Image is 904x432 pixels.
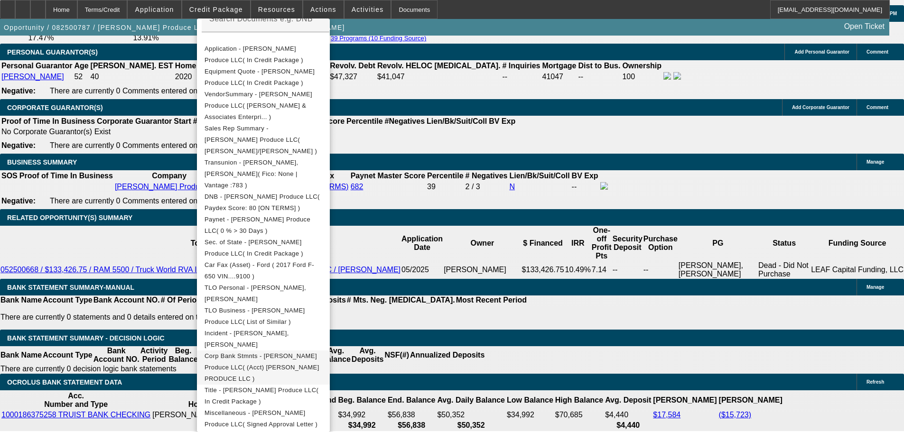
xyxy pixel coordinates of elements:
[205,284,306,303] span: TLO Personal - [PERSON_NAME], [PERSON_NAME]
[205,216,310,234] span: Paynet - [PERSON_NAME] Produce LLC( 0 % > 30 Days )
[197,385,330,407] button: Title - Reyna Produce LLC( In Credit Package )
[197,43,330,66] button: Application - Reyna Produce LLC( In Credit Package )
[205,68,315,86] span: Equipment Quote - [PERSON_NAME] Produce LLC( In Credit Package )
[205,386,318,405] span: Title - [PERSON_NAME] Produce LLC( In Credit Package )
[205,239,303,257] span: Sec. of State - [PERSON_NAME] Produce LLC( In Credit Package )
[197,89,330,123] button: VendorSummary - Reyna Produce LLC( Davis & Associates Enterpri... )
[197,123,330,157] button: Sales Rep Summary - Reyna Produce LLC( Rahlfs, Thomas/Finer, Yinnon )
[197,237,330,259] button: Sec. of State - Reyna Produce LLC( In Credit Package )
[205,159,298,189] span: Transunion - [PERSON_NAME], [PERSON_NAME]( Fico: None | Vantage :783 )
[205,45,303,64] span: Application - [PERSON_NAME] Produce LLC( In Credit Package )
[197,350,330,385] button: Corp Bank Stmnts - Reyna Produce LLC( (Acct) REYNA PRODUCE LLC )
[197,282,330,305] button: TLO Personal - Sifuentes Reyna, Clemente
[197,305,330,328] button: TLO Business - Reyna Produce LLC( List of Similar )
[205,330,289,348] span: Incident - [PERSON_NAME], [PERSON_NAME]
[209,15,313,23] mat-label: Search Documents e.g. DNB
[205,409,317,428] span: Miscellaneous - [PERSON_NAME] Produce LLC( Signed Approval Letter )
[197,259,330,282] button: Car Fax (Asset) - Ford ( 2017 Ford F-650 VIN....9100 )
[197,214,330,237] button: Paynet - Reyna Produce LLC( 0 % > 30 Days )
[205,307,305,325] span: TLO Business - [PERSON_NAME] Produce LLC( List of Similar )
[205,261,314,280] span: Car Fax (Asset) - Ford ( 2017 Ford F-650 VIN....9100 )
[205,193,320,211] span: DNB - [PERSON_NAME] Produce LLC( Paydex Score: 80 [ON TERMS] )
[205,352,319,382] span: Corp Bank Stmnts - [PERSON_NAME] Produce LLC( (Acct) [PERSON_NAME] PRODUCE LLC )
[205,125,317,155] span: Sales Rep Summary - [PERSON_NAME] Produce LLC( [PERSON_NAME]/[PERSON_NAME] )
[197,157,330,191] button: Transunion - Sifuentes Reyna, Clemente( Fico: None | Vantage :783 )
[197,191,330,214] button: DNB - Reyna Produce LLC( Paydex Score: 80 [ON TERMS] )
[197,328,330,350] button: Incident - Sifuentes Reyna, Clemente
[197,66,330,89] button: Equipment Quote - Reyna Produce LLC( In Credit Package )
[205,91,312,120] span: VendorSummary - [PERSON_NAME] Produce LLC( [PERSON_NAME] & Associates Enterpri... )
[197,407,330,430] button: Miscellaneous - Reyna Produce LLC( Signed Approval Letter )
